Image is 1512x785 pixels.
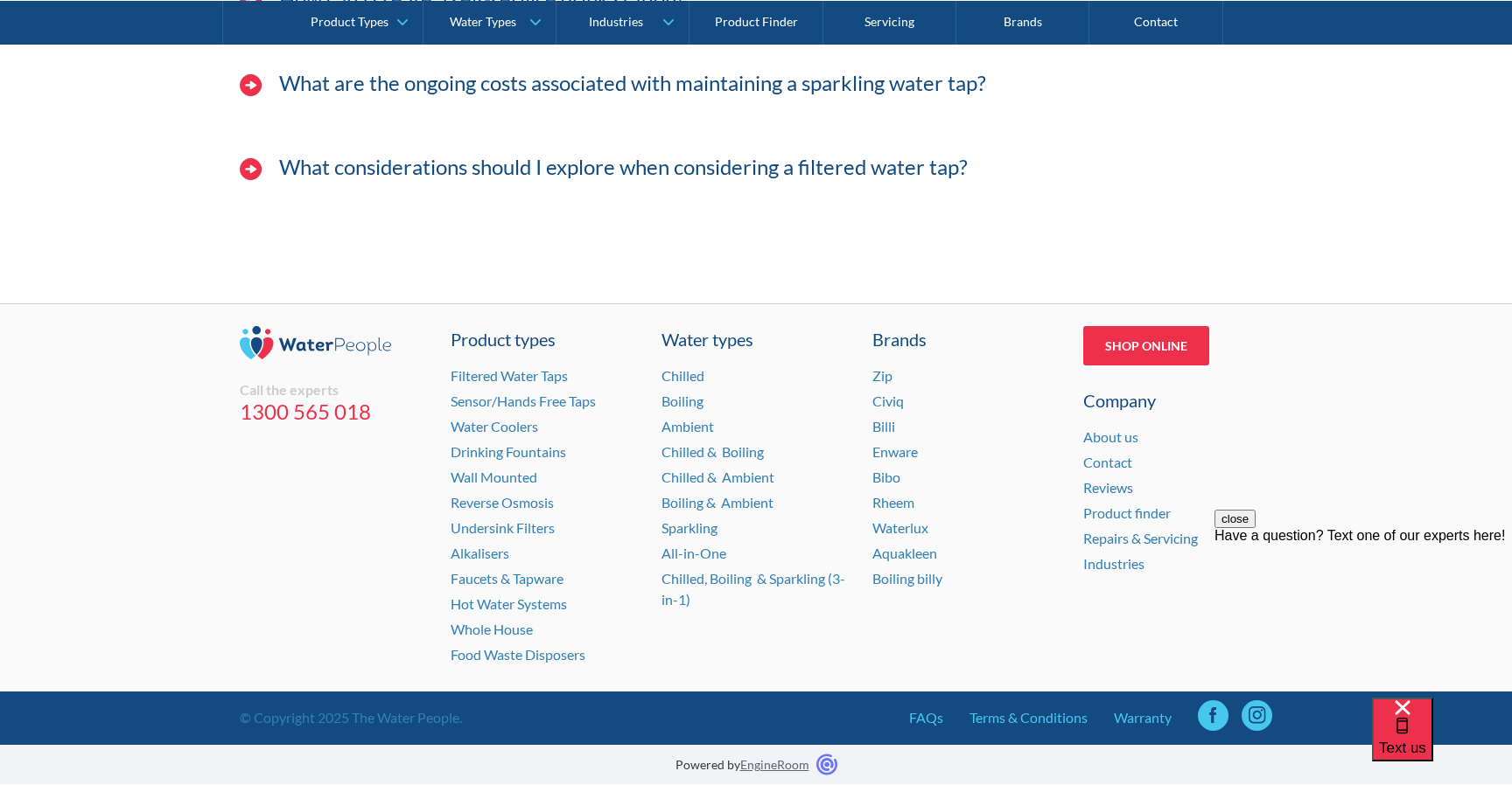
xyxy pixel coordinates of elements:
a: Industries [1083,555,1144,572]
a: Reviews [1083,479,1133,496]
a: Chilled, Boiling & Sparkling (3-in-1) [661,570,845,608]
a: Water Coolers [451,418,538,434]
a: Sparkling [661,519,717,536]
a: All-in-One [661,545,726,561]
a: Shop Online [1083,326,1209,365]
a: Sensor/Hands Free Taps [451,392,596,409]
a: Terms & Conditions [969,707,1088,728]
a: Zip [872,367,892,384]
a: Chilled & Ambient [661,469,774,485]
iframe: podium webchat widget prompt [1214,510,1512,719]
a: Warranty [1114,707,1172,728]
h3: What are the ongoing costs associated with maintaining a sparkling water tap? [279,71,986,96]
a: Food Waste Disposers [451,646,585,663]
a: Billi [872,418,895,434]
a: Rheem [872,494,914,511]
a: Boiling [661,392,703,409]
a: Repairs & Servicing [1083,530,1198,546]
a: Contact [1083,454,1132,470]
a: Bibo [872,469,900,485]
a: Civiq [872,392,904,409]
div: Industries [589,14,643,29]
div: © Copyright 2025 The Water People. [240,707,462,728]
a: Product finder [1083,504,1171,521]
a: Whole House [451,621,533,637]
a: EngineRoom [740,757,809,772]
a: Water types [661,326,850,352]
a: Hot Water Systems [451,595,567,612]
a: Alkalisers [451,545,509,561]
p: Powered by [675,755,809,774]
h3: What considerations should I explore when considering a filtered water tap? [279,155,968,180]
a: Reverse Osmosis [451,494,554,511]
a: About us [1083,428,1138,445]
a: FAQs [909,707,943,728]
iframe: podium webchat widget bubble [1372,698,1512,785]
a: Faucets & Tapware [451,570,563,587]
a: Chilled [661,367,704,384]
a: 1300 565 018 [240,399,429,425]
a: Waterlux [872,519,928,536]
a: Boiling billy [872,570,942,587]
a: Product types [451,326,640,352]
a: Undersink Filters [451,519,555,536]
a: Boiling & Ambient [661,494,773,511]
a: Ambient [661,418,714,434]
a: Enware [872,443,918,460]
a: Wall Mounted [451,469,537,485]
a: Chilled & Boiling [661,443,764,460]
a: Drinking Fountains [451,443,566,460]
div: Call the experts [240,381,429,399]
a: Filtered Water Taps [451,367,568,384]
div: Brands [872,326,1061,352]
div: Water Types [450,14,516,29]
div: Product Types [311,14,388,29]
div: Company [1083,387,1272,413]
a: Aquakleen [872,545,937,561]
